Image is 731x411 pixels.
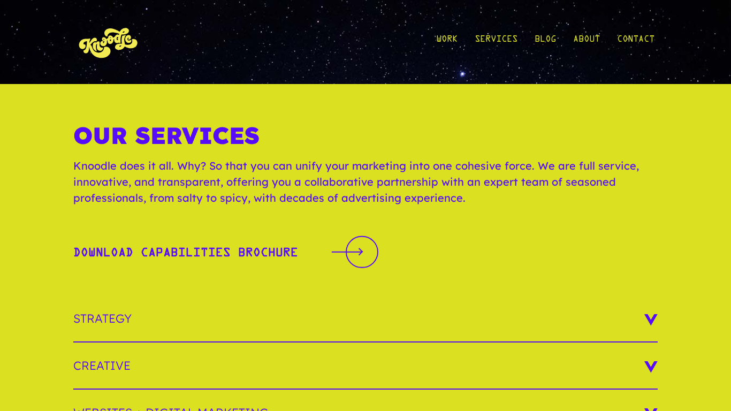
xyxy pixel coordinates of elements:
h3: Creative [73,342,658,390]
p: Knoodle does it all. Why? So that you can unify your marketing into one cohesive force. We are fu... [73,158,658,217]
a: Contact [617,17,654,67]
a: Work [436,17,458,67]
a: About [573,17,600,67]
a: Blog [535,17,556,67]
a: Services [475,17,517,67]
h3: Strategy [73,295,658,342]
h1: Our Services [73,121,658,158]
a: Download Capabilities BrochureDownload Capabilities Brochure [73,234,378,270]
img: KnoLogo(yellow) [77,17,141,67]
